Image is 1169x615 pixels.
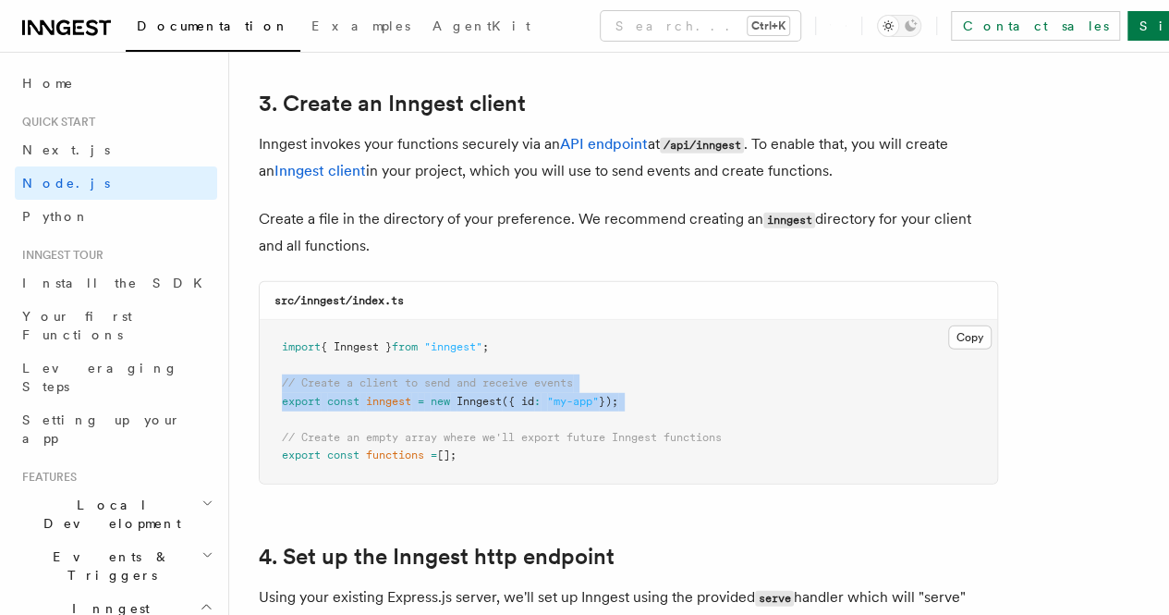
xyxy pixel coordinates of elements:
button: Toggle dark mode [877,15,921,37]
span: // Create an empty array where we'll export future Inngest functions [282,431,722,444]
a: Examples [300,6,421,50]
span: import [282,340,321,353]
span: const [327,449,359,461]
a: Home [15,67,217,100]
a: Python [15,200,217,233]
span: "inngest" [424,340,482,353]
button: Events & Triggers [15,540,217,592]
span: ; [482,340,489,353]
a: AgentKit [421,6,542,50]
span: // Create a client to send and receive events [282,376,573,389]
a: 3. Create an Inngest client [259,91,526,117]
span: Install the SDK [22,276,213,290]
p: Inngest invokes your functions securely via an at . To enable that, you will create an in your pr... [259,131,998,184]
span: inngest [366,395,411,408]
span: Node.js [22,176,110,191]
span: export [282,449,321,461]
span: Inngest [457,395,502,408]
span: from [392,340,418,353]
button: Local Development [15,488,217,540]
span: Local Development [15,496,201,533]
span: Events & Triggers [15,547,201,584]
code: /api/inngest [660,138,744,154]
span: Setting up your app [22,412,181,446]
span: "my-app" [547,395,599,408]
a: 4. Set up the Inngest http endpoint [259,544,615,570]
span: : [534,395,541,408]
code: src/inngest/index.ts [274,294,404,307]
span: { Inngest } [321,340,392,353]
span: Features [15,470,77,485]
span: export [282,395,321,408]
span: ({ id [502,395,534,408]
span: AgentKit [432,18,530,33]
span: Examples [311,18,410,33]
a: Node.js [15,166,217,200]
a: Leveraging Steps [15,351,217,403]
span: Documentation [137,18,289,33]
span: functions [366,449,424,461]
code: serve [755,591,794,607]
span: Next.js [22,142,110,157]
a: API endpoint [560,135,648,153]
button: Copy [948,326,992,350]
button: Search...Ctrl+K [601,11,800,41]
span: const [327,395,359,408]
span: = [431,449,437,461]
a: Your first Functions [15,300,217,351]
span: Home [22,74,74,92]
span: Quick start [15,115,95,129]
a: Install the SDK [15,266,217,300]
a: Contact sales [951,11,1120,41]
span: }); [599,395,618,408]
p: Create a file in the directory of your preference. We recommend creating an directory for your cl... [259,206,998,259]
span: = [418,395,424,408]
a: Setting up your app [15,403,217,455]
a: Next.js [15,133,217,166]
span: Inngest tour [15,248,104,263]
a: Documentation [126,6,300,52]
code: inngest [763,213,815,228]
span: Python [22,209,90,224]
span: Leveraging Steps [22,361,178,394]
span: []; [437,449,457,461]
a: Inngest client [274,162,366,179]
kbd: Ctrl+K [748,17,789,35]
span: Your first Functions [22,309,132,342]
span: new [431,395,450,408]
